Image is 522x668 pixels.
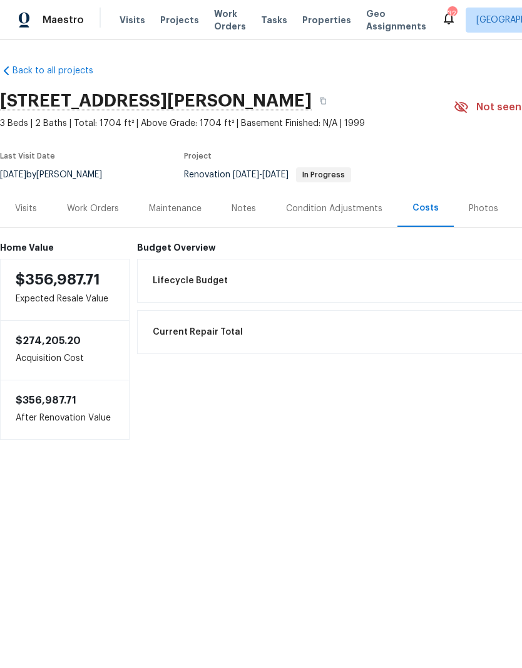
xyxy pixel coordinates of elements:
div: Work Orders [67,202,119,215]
div: Costs [412,202,439,214]
div: Condition Adjustments [286,202,382,215]
span: $356,987.71 [16,395,76,405]
div: Notes [232,202,256,215]
span: - [233,170,289,179]
div: 32 [448,8,456,20]
span: Work Orders [214,8,246,33]
span: Properties [302,14,351,26]
span: Geo Assignments [366,8,426,33]
span: Current Repair Total [153,326,243,338]
span: Visits [120,14,145,26]
span: Project [184,152,212,160]
div: Maintenance [149,202,202,215]
button: Copy Address [312,90,334,112]
span: Maestro [43,14,84,26]
span: Tasks [261,16,287,24]
div: Photos [469,202,498,215]
span: [DATE] [262,170,289,179]
span: Renovation [184,170,351,179]
span: In Progress [297,171,350,179]
span: Lifecycle Budget [153,274,228,287]
div: Visits [15,202,37,215]
span: $274,205.20 [16,336,81,346]
span: Projects [160,14,199,26]
span: [DATE] [233,170,259,179]
span: $356,987.71 [16,272,100,287]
